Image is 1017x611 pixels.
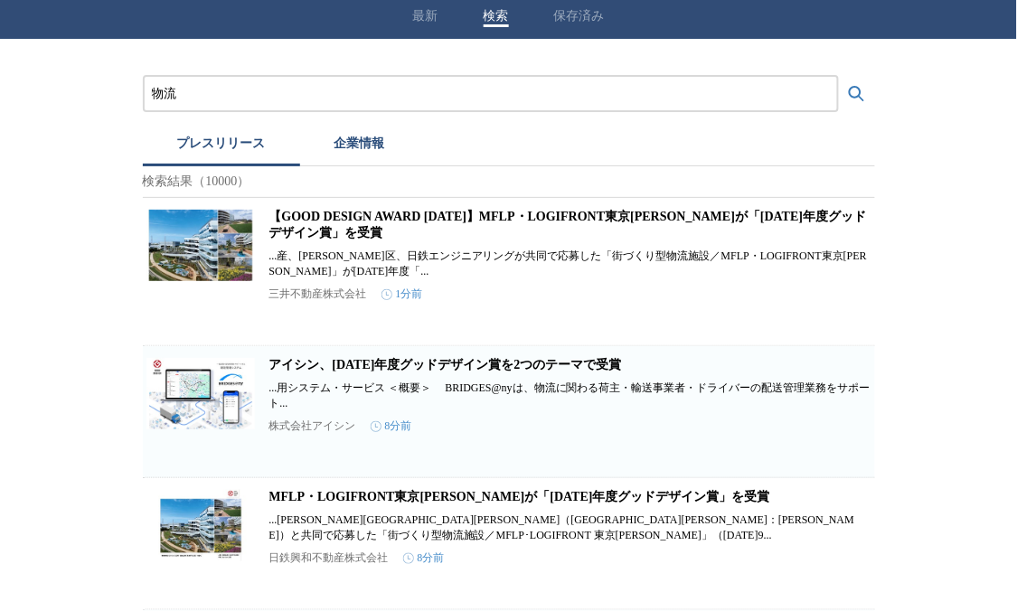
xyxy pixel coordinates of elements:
p: ...産、[PERSON_NAME]区、日鉄エンジニアリングが共同で応募した「街づくり型物流施設／MFLP・LOGIFRONT東京[PERSON_NAME]」が[DATE]年度「... [269,249,871,279]
p: ...[PERSON_NAME][GEOGRAPHIC_DATA][PERSON_NAME]（[GEOGRAPHIC_DATA][PERSON_NAME]：[PERSON_NAME]）と共同で応... [269,512,871,543]
p: ...用システム・サービス ＜概要＞ BRIDGES@nyは、物流に関わる荷主・輸送事業者・ドライバーの配送管理業務をサポート... [269,381,871,411]
button: 検索する [839,76,875,112]
button: 保存済み [554,8,605,24]
a: 【GOOD DESIGN AWARD [DATE]】MFLP・LOGIFRONT東京[PERSON_NAME]が「[DATE]年度グッドデザイン賞」を受賞 [269,210,867,240]
img: 【GOOD DESIGN AWARD 2025】MFLP・LOGIFRONT東京板橋が「2025年度グッドデザイン賞」を受賞 [146,209,255,281]
p: 検索結果（10000） [143,166,875,198]
img: MFLP・LOGIFRONT東京板橋が「2025年度グッドデザイン賞」を受賞 [146,489,255,561]
img: アイシン、2025年度グッドデザイン賞を2つのテーマで受賞 [146,357,255,429]
time: 1分前 [381,287,423,302]
button: プレスリリース [143,127,300,166]
time: 8分前 [371,418,412,434]
p: 株式会社アイシン [269,418,356,434]
a: MFLP・LOGIFRONT東京[PERSON_NAME]が「[DATE]年度グッドデザイン賞」を受賞 [269,490,770,503]
button: 企業情報 [300,127,419,166]
button: 最新 [413,8,438,24]
time: 8分前 [403,550,445,566]
p: 三井不動産株式会社 [269,287,367,302]
p: 日鉄興和不動産株式会社 [269,550,389,566]
input: プレスリリースおよび企業を検索する [152,84,830,104]
a: アイシン、[DATE]年度グッドデザイン賞を2つのテーマで受賞 [269,358,622,371]
button: 検索 [484,8,509,24]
